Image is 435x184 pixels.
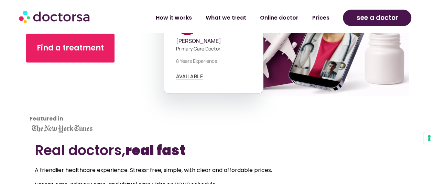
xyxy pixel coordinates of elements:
[176,45,251,52] p: Primary care doctor
[356,12,398,23] span: see a doctor
[30,73,91,124] iframe: Customer reviews powered by Trustpilot
[198,10,253,26] a: What we treat
[253,10,305,26] a: Online doctor
[117,10,336,26] nav: Menu
[423,132,435,144] button: Your consent preferences for tracking technologies
[343,10,411,26] a: see a doctor
[35,165,400,175] p: A friendlier healthcare experience. Stress-free, simple, with clear and affordable prices.
[26,34,115,62] a: Find a treatment
[176,38,251,44] h5: [PERSON_NAME]
[37,43,104,54] span: Find a treatment
[149,10,198,26] a: How it works
[305,10,336,26] a: Prices
[30,115,63,123] strong: Featured in
[176,57,251,65] p: 8 years experience
[125,141,185,160] b: real fast
[176,74,204,79] a: AVAILABLE
[35,142,400,159] h2: Real doctors,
